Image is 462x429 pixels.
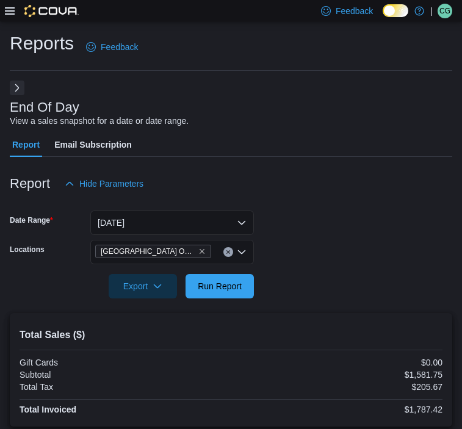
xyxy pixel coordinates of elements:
div: $1,581.75 [234,370,443,380]
span: Feedback [336,5,373,17]
h3: End Of Day [10,100,79,115]
button: [DATE] [90,211,254,235]
div: $205.67 [234,382,443,392]
strong: Total Invoiced [20,405,76,414]
button: Clear input [223,247,233,257]
span: [GEOGRAPHIC_DATA] Outpost [101,245,196,258]
span: Hide Parameters [79,178,143,190]
span: Feedback [101,41,138,53]
p: | [430,4,433,18]
input: Dark Mode [383,4,408,17]
button: Remove Fort York Outpost from selection in this group [198,248,206,255]
div: $1,787.42 [234,405,443,414]
h1: Reports [10,31,74,56]
button: Next [10,81,24,95]
h3: Report [10,176,50,191]
span: Email Subscription [54,132,132,157]
button: Open list of options [237,247,247,257]
button: Hide Parameters [60,171,148,196]
span: Report [12,132,40,157]
div: Gift Cards [20,358,229,367]
a: Feedback [81,35,143,59]
h2: Total Sales ($) [20,328,442,342]
button: Run Report [186,274,254,298]
span: Export [116,274,170,298]
span: CG [439,4,450,18]
button: Export [109,274,177,298]
div: $0.00 [234,358,443,367]
div: Chloe Guja [438,4,452,18]
span: Fort York Outpost [95,245,211,258]
div: View a sales snapshot for a date or date range. [10,115,189,128]
div: Subtotal [20,370,229,380]
div: Total Tax [20,382,229,392]
label: Locations [10,245,45,254]
label: Date Range [10,215,53,225]
img: Cova [24,5,79,17]
span: Run Report [198,280,242,292]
